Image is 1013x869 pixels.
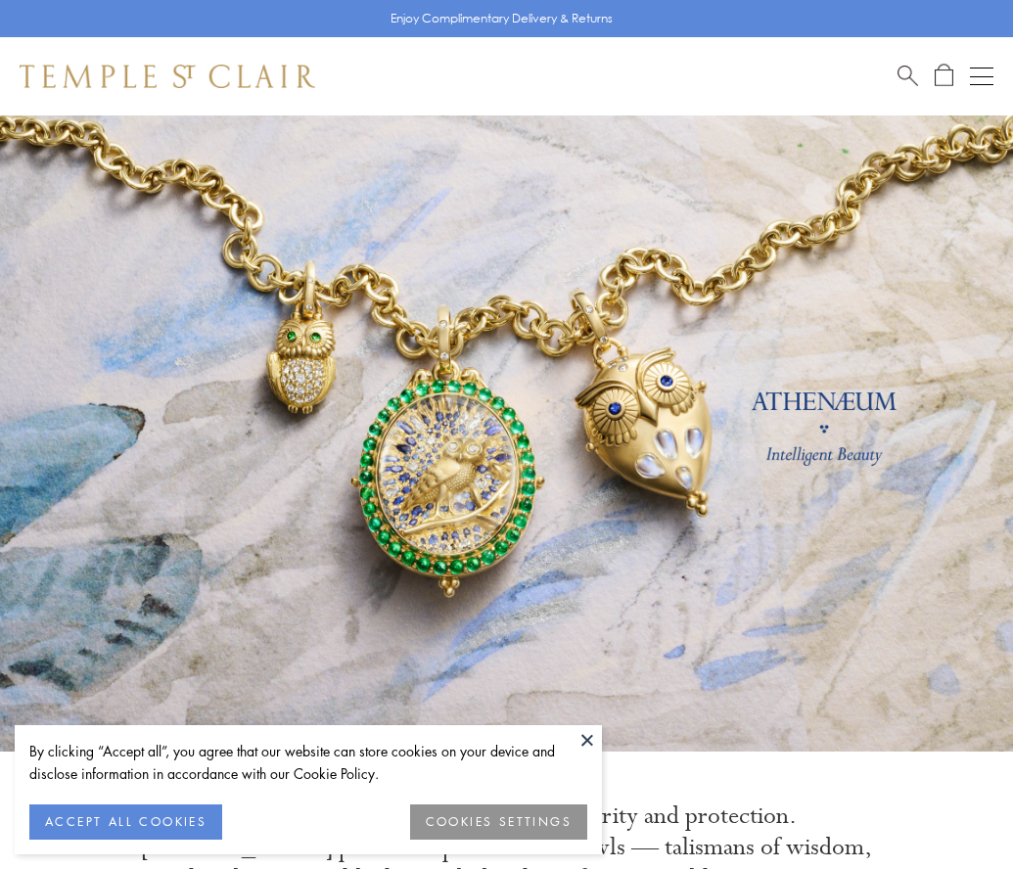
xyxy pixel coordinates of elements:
[391,9,613,28] p: Enjoy Complimentary Delivery & Returns
[970,65,993,88] button: Open navigation
[898,64,918,88] a: Search
[410,804,587,840] button: COOKIES SETTINGS
[20,65,315,88] img: Temple St. Clair
[29,740,587,785] div: By clicking “Accept all”, you agree that our website can store cookies on your device and disclos...
[29,804,222,840] button: ACCEPT ALL COOKIES
[935,64,953,88] a: Open Shopping Bag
